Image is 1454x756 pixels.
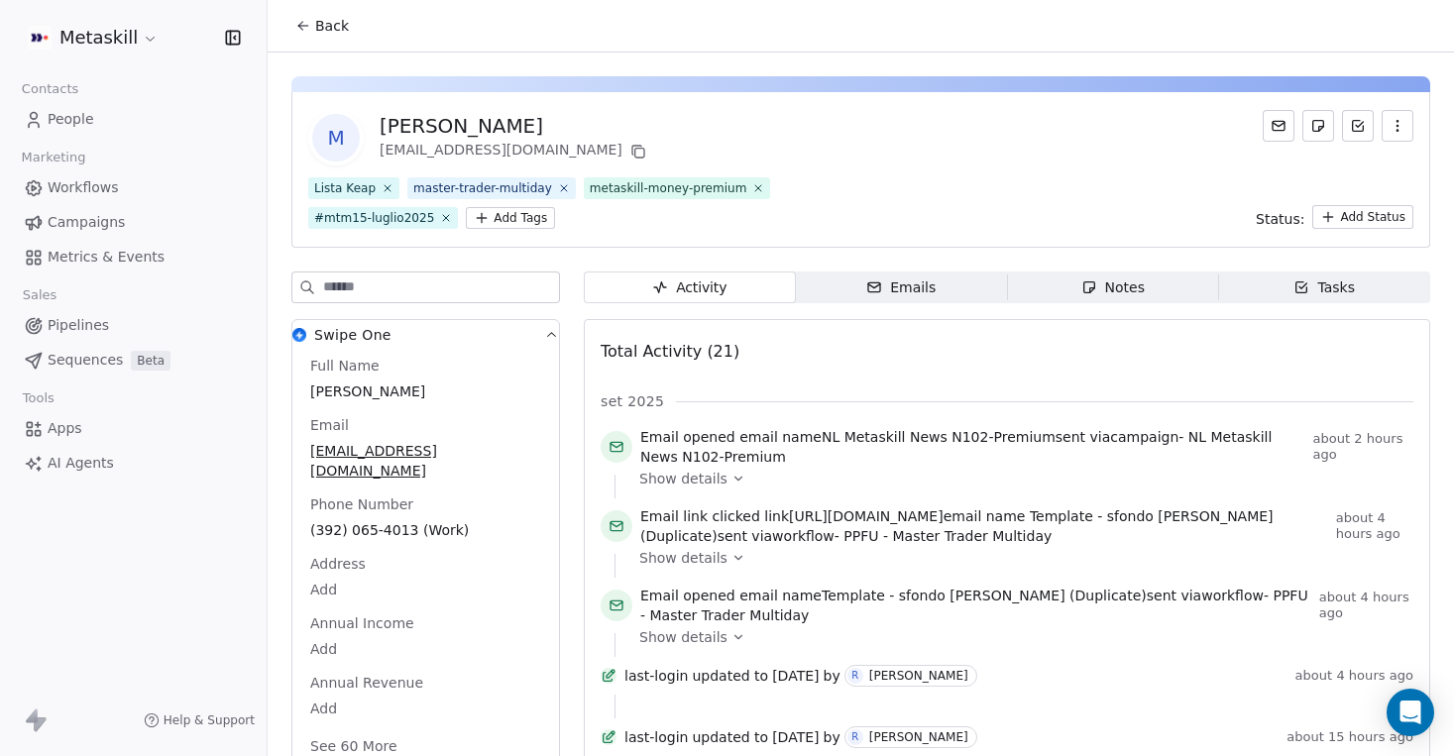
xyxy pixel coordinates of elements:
[590,179,747,197] div: metaskill-money-premium
[310,381,541,401] span: [PERSON_NAME]
[48,315,109,336] span: Pipelines
[306,554,370,574] span: Address
[24,21,163,54] button: Metaskill
[466,207,555,229] button: Add Tags
[1312,431,1413,463] span: about 2 hours ago
[692,666,768,686] span: updated to
[16,412,251,445] a: Apps
[640,508,1274,544] span: Template - sfondo [PERSON_NAME] (Duplicate)
[851,729,858,745] div: R
[639,469,727,488] span: Show details
[640,429,735,445] span: Email opened
[16,344,251,377] a: SequencesBeta
[292,328,306,342] img: Swipe One
[824,666,840,686] span: by
[16,206,251,239] a: Campaigns
[772,666,819,686] span: [DATE]
[1295,668,1413,684] span: about 4 hours ago
[310,441,541,481] span: [EMAIL_ADDRESS][DOMAIN_NAME]
[639,548,727,568] span: Show details
[1387,689,1434,736] div: Open Intercom Messenger
[1293,277,1355,298] div: Tasks
[48,418,82,439] span: Apps
[640,506,1328,546] span: link email name sent via workflow -
[310,580,541,599] span: Add
[314,209,434,227] div: #mtm15-luglio2025
[48,453,114,474] span: AI Agents
[380,140,650,163] div: [EMAIL_ADDRESS][DOMAIN_NAME]
[601,391,664,411] span: set 2025
[310,520,541,540] span: (392) 065-4013 (Work)
[28,26,52,50] img: AVATAR%20METASKILL%20-%20Colori%20Positivo.png
[380,112,650,140] div: [PERSON_NAME]
[14,280,65,310] span: Sales
[851,668,858,684] div: R
[624,727,688,747] span: last-login
[164,712,255,728] span: Help & Support
[640,427,1304,467] span: email name sent via campaign -
[48,109,94,130] span: People
[601,342,739,361] span: Total Activity (21)
[59,25,138,51] span: Metaskill
[292,320,559,356] button: Swipe OneSwipe One
[1081,277,1145,298] div: Notes
[639,627,1399,647] a: Show details
[306,356,384,376] span: Full Name
[14,383,62,413] span: Tools
[1256,209,1304,229] span: Status:
[306,415,353,435] span: Email
[866,277,936,298] div: Emails
[789,508,944,524] span: [URL][DOMAIN_NAME]
[312,114,360,162] span: M
[824,727,840,747] span: by
[772,727,819,747] span: [DATE]
[16,447,251,480] a: AI Agents
[1319,590,1413,621] span: about 4 hours ago
[624,666,688,686] span: last-login
[283,8,361,44] button: Back
[13,74,87,104] span: Contacts
[315,16,349,36] span: Back
[306,613,418,633] span: Annual Income
[310,639,541,659] span: Add
[1286,729,1413,745] span: about 15 hours ago
[306,494,417,514] span: Phone Number
[48,350,123,371] span: Sequences
[16,171,251,204] a: Workflows
[843,528,1052,544] span: PPFU - Master Trader Multiday
[131,351,170,371] span: Beta
[1312,205,1413,229] button: Add Status
[640,586,1311,625] span: email name sent via workflow -
[310,699,541,718] span: Add
[48,212,125,233] span: Campaigns
[314,325,391,345] span: Swipe One
[640,588,735,603] span: Email opened
[13,143,94,172] span: Marketing
[822,429,1056,445] span: NL Metaskill News N102-Premium
[692,727,768,747] span: updated to
[869,730,968,744] div: [PERSON_NAME]
[48,177,119,198] span: Workflows
[16,241,251,273] a: Metrics & Events
[16,103,251,136] a: People
[314,179,376,197] div: Lista Keap
[822,588,1147,603] span: Template - sfondo [PERSON_NAME] (Duplicate)
[413,179,552,197] div: master-trader-multiday
[639,469,1399,488] a: Show details
[639,627,727,647] span: Show details
[16,309,251,342] a: Pipelines
[48,247,165,268] span: Metrics & Events
[1336,510,1413,542] span: about 4 hours ago
[869,669,968,683] div: [PERSON_NAME]
[640,508,760,524] span: Email link clicked
[639,548,1399,568] a: Show details
[144,712,255,728] a: Help & Support
[306,673,427,693] span: Annual Revenue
